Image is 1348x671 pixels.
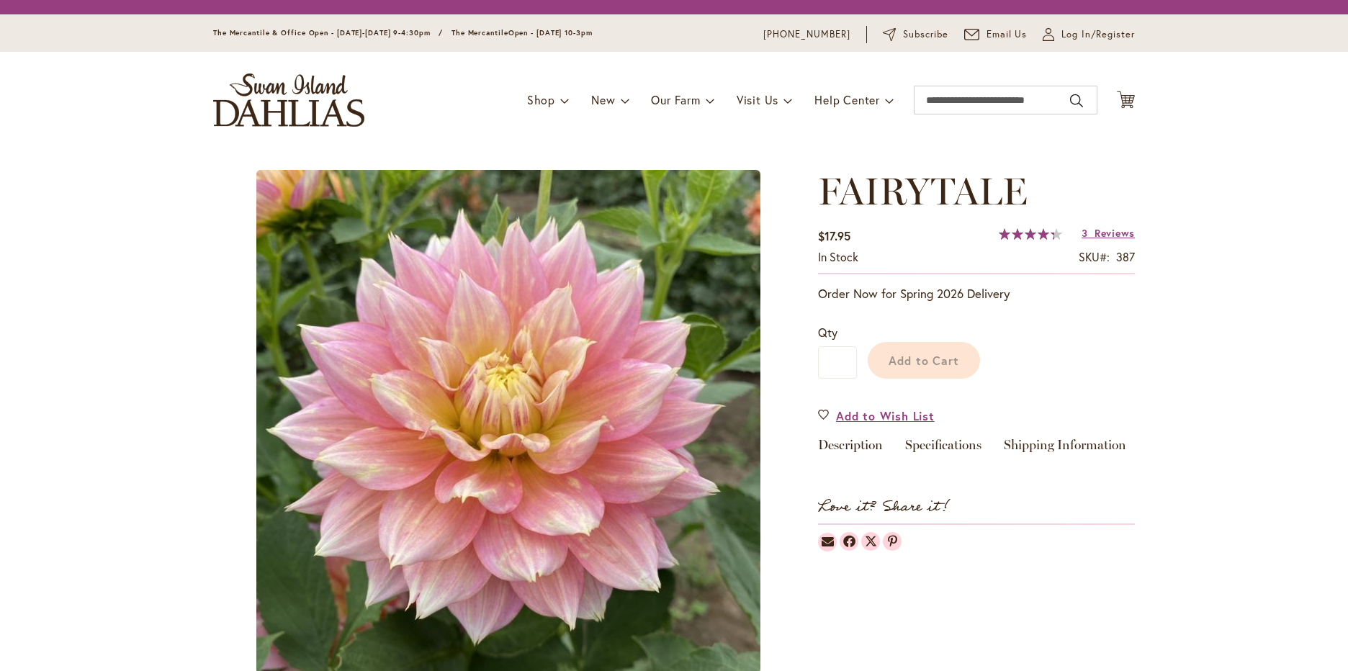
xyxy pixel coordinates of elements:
a: Dahlias on Facebook [840,532,858,551]
span: Email Us [987,27,1028,42]
a: Email Us [964,27,1028,42]
a: 3 Reviews [1082,226,1135,240]
a: Dahlias on Twitter [861,532,880,551]
div: 387 [1116,249,1135,266]
span: The Mercantile & Office Open - [DATE]-[DATE] 9-4:30pm / The Mercantile [213,28,508,37]
a: Description [818,438,883,459]
a: Subscribe [883,27,948,42]
a: Add to Wish List [818,407,935,424]
span: Shop [527,92,555,107]
a: Log In/Register [1043,27,1135,42]
span: New [591,92,615,107]
span: Log In/Register [1061,27,1135,42]
a: store logo [213,73,364,127]
p: Order Now for Spring 2026 Delivery [818,285,1135,302]
span: Subscribe [903,27,948,42]
div: Detailed Product Info [818,438,1135,459]
a: Shipping Information [1004,438,1126,459]
span: FAIRYTALE [818,168,1028,214]
span: 3 [1082,226,1088,240]
span: Add to Wish List [836,407,935,424]
a: Specifications [905,438,981,459]
span: Help Center [814,92,880,107]
button: Search [1070,89,1083,112]
strong: SKU [1079,249,1110,264]
strong: Love it? Share it! [818,495,950,519]
div: Availability [818,249,858,266]
span: Open - [DATE] 10-3pm [508,28,593,37]
span: Qty [818,325,837,340]
span: $17.95 [818,228,850,243]
div: 87% [999,228,1062,240]
span: Our Farm [651,92,700,107]
span: Visit Us [737,92,778,107]
span: In stock [818,249,858,264]
span: Reviews [1095,226,1135,240]
a: [PHONE_NUMBER] [763,27,850,42]
a: Dahlias on Pinterest [883,532,902,551]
